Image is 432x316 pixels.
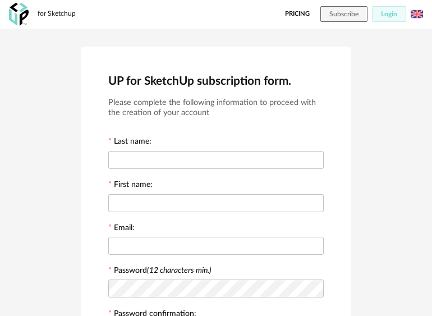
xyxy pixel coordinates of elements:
[108,224,135,234] label: Email:
[411,8,423,20] img: us
[108,138,151,148] label: Last name:
[381,11,397,17] span: Login
[9,3,29,26] img: OXP
[372,6,406,22] button: Login
[108,98,324,118] h3: Please complete the following information to proceed with the creation of your account
[38,10,76,19] div: for Sketchup
[320,6,367,22] button: Subscribe
[114,267,212,274] label: Password
[147,267,212,274] i: (12 characters min.)
[108,74,324,89] h2: UP for SketchUp subscription form.
[329,11,359,17] span: Subscribe
[285,6,310,22] a: Pricing
[108,181,153,191] label: First name:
